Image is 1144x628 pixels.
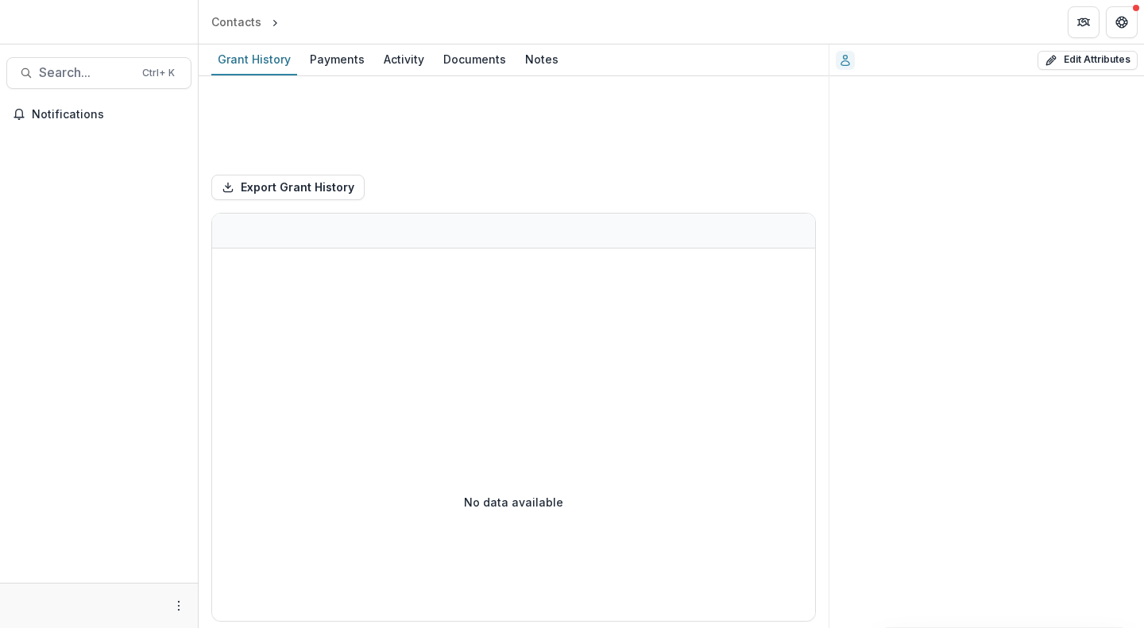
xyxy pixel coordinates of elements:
[211,44,297,75] a: Grant History
[39,65,133,80] span: Search...
[303,44,371,75] a: Payments
[1068,6,1100,38] button: Partners
[6,57,191,89] button: Search...
[32,108,185,121] span: Notifications
[519,48,565,71] div: Notes
[211,48,297,71] div: Grant History
[377,48,431,71] div: Activity
[205,10,350,33] nav: breadcrumb
[205,10,268,33] a: Contacts
[211,13,261,30] div: Contacts
[1038,51,1138,70] button: Edit Attributes
[139,64,178,82] div: Ctrl + K
[6,102,191,127] button: Notifications
[377,44,431,75] a: Activity
[169,596,188,615] button: More
[211,175,365,200] button: Export Grant History
[437,44,512,75] a: Documents
[437,48,512,71] div: Documents
[464,494,563,510] p: No data available
[1106,6,1138,38] button: Get Help
[303,48,371,71] div: Payments
[519,44,565,75] a: Notes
